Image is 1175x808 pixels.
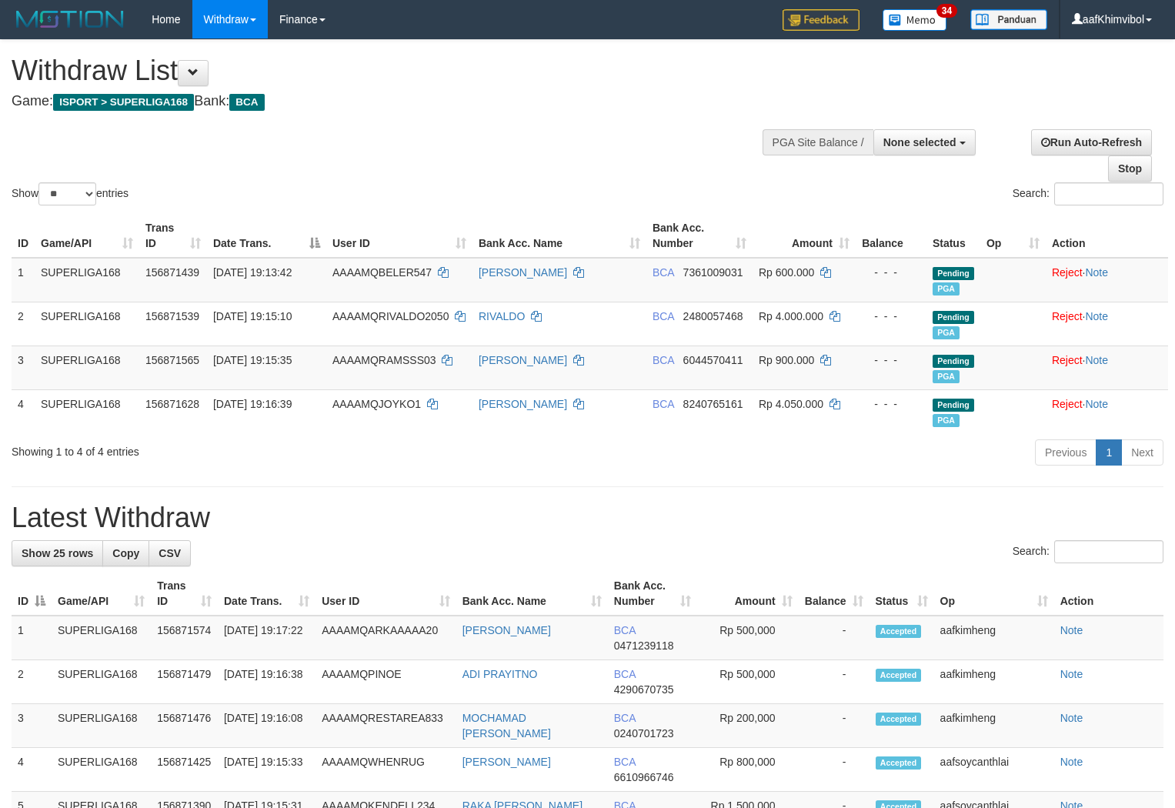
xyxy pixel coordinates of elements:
[52,572,151,616] th: Game/API: activate to sort column ascending
[614,683,674,696] span: Copy 4290670735 to clipboard
[38,182,96,205] select: Showentries
[873,129,976,155] button: None selected
[883,9,947,31] img: Button%20Memo.svg
[102,540,149,566] a: Copy
[1052,398,1083,410] a: Reject
[218,704,315,748] td: [DATE] 19:16:08
[462,712,551,740] a: MOCHAMAD [PERSON_NAME]
[614,756,636,768] span: BCA
[936,4,957,18] span: 34
[1046,346,1168,389] td: ·
[876,713,922,726] span: Accepted
[52,748,151,792] td: SUPERLIGA168
[12,258,35,302] td: 1
[870,572,934,616] th: Status: activate to sort column ascending
[759,266,814,279] span: Rp 600.000
[653,354,674,366] span: BCA
[1060,756,1083,768] a: Note
[933,355,974,368] span: Pending
[862,396,920,412] div: - - -
[159,547,181,559] span: CSV
[151,660,218,704] td: 156871479
[856,214,926,258] th: Balance
[799,748,870,792] td: -
[1046,258,1168,302] td: ·
[472,214,646,258] th: Bank Acc. Name: activate to sort column ascending
[1121,439,1163,466] a: Next
[12,182,129,205] label: Show entries
[933,326,960,339] span: Marked by aafsoycanthlai
[145,266,199,279] span: 156871439
[479,266,567,279] a: [PERSON_NAME]
[783,9,860,31] img: Feedback.jpg
[332,266,432,279] span: AAAAMQBELER547
[149,540,191,566] a: CSV
[697,748,798,792] td: Rp 800,000
[683,266,743,279] span: Copy 7361009031 to clipboard
[213,398,292,410] span: [DATE] 19:16:39
[646,214,753,258] th: Bank Acc. Number: activate to sort column ascending
[479,398,567,410] a: [PERSON_NAME]
[207,214,326,258] th: Date Trans.: activate to sort column descending
[52,616,151,660] td: SUPERLIGA168
[218,572,315,616] th: Date Trans.: activate to sort column ascending
[229,94,264,111] span: BCA
[12,540,103,566] a: Show 25 rows
[1085,310,1108,322] a: Note
[697,660,798,704] td: Rp 500,000
[462,756,551,768] a: [PERSON_NAME]
[145,310,199,322] span: 156871539
[876,756,922,770] span: Accepted
[1035,439,1097,466] a: Previous
[12,660,52,704] td: 2
[1096,439,1122,466] a: 1
[1054,572,1163,616] th: Action
[332,310,449,322] span: AAAAMQRIVALDO2050
[218,660,315,704] td: [DATE] 19:16:38
[1046,302,1168,346] td: ·
[934,616,1054,660] td: aafkimheng
[151,572,218,616] th: Trans ID: activate to sort column ascending
[933,399,974,412] span: Pending
[112,547,139,559] span: Copy
[980,214,1046,258] th: Op: activate to sort column ascending
[213,266,292,279] span: [DATE] 19:13:42
[683,398,743,410] span: Copy 8240765161 to clipboard
[12,302,35,346] td: 2
[614,639,674,652] span: Copy 0471239118 to clipboard
[1013,540,1163,563] label: Search:
[614,712,636,724] span: BCA
[1046,214,1168,258] th: Action
[12,438,478,459] div: Showing 1 to 4 of 4 entries
[926,214,980,258] th: Status
[12,502,1163,533] h1: Latest Withdraw
[52,704,151,748] td: SUPERLIGA168
[799,572,870,616] th: Balance: activate to sort column ascending
[883,136,956,149] span: None selected
[35,258,139,302] td: SUPERLIGA168
[933,414,960,427] span: Marked by aafsoycanthlai
[35,389,139,433] td: SUPERLIGA168
[614,771,674,783] span: Copy 6610966746 to clipboard
[1052,266,1083,279] a: Reject
[1052,354,1083,366] a: Reject
[479,354,567,366] a: [PERSON_NAME]
[218,616,315,660] td: [DATE] 19:17:22
[799,616,870,660] td: -
[697,572,798,616] th: Amount: activate to sort column ascending
[876,669,922,682] span: Accepted
[934,704,1054,748] td: aafkimheng
[933,311,974,324] span: Pending
[332,354,436,366] span: AAAAMQRAMSSS03
[479,310,525,322] a: RIVALDO
[970,9,1047,30] img: panduan.png
[151,748,218,792] td: 156871425
[653,398,674,410] span: BCA
[934,660,1054,704] td: aafkimheng
[1060,668,1083,680] a: Note
[151,616,218,660] td: 156871574
[614,668,636,680] span: BCA
[151,704,218,748] td: 156871476
[697,704,798,748] td: Rp 200,000
[315,704,456,748] td: AAAAMQRESTAREA833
